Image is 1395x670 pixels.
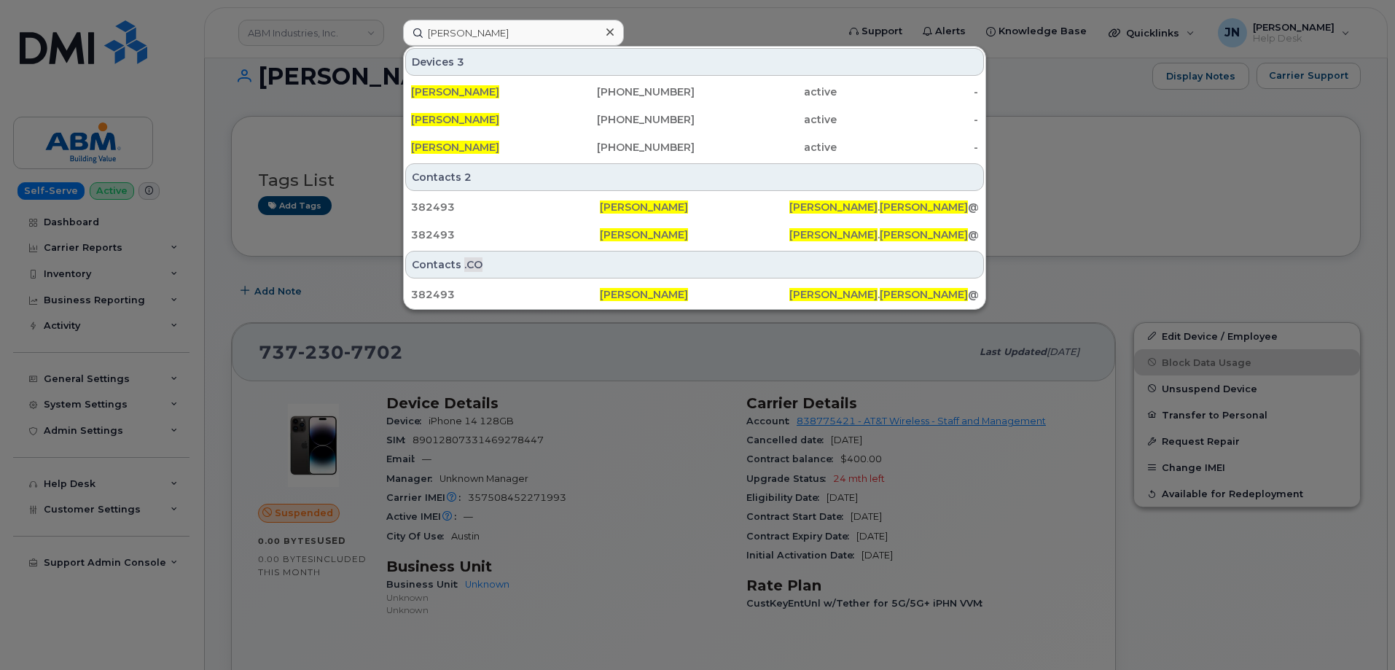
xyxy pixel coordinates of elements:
[880,228,968,241] span: [PERSON_NAME]
[880,200,968,214] span: [PERSON_NAME]
[789,288,878,301] span: [PERSON_NAME]
[600,200,688,214] span: [PERSON_NAME]
[405,281,984,308] a: 382493[PERSON_NAME][PERSON_NAME].[PERSON_NAME]@[PERSON_NAME][DOMAIN_NAME]
[837,85,979,99] div: -
[880,288,968,301] span: [PERSON_NAME]
[411,287,600,302] div: 382493
[405,106,984,133] a: [PERSON_NAME][PHONE_NUMBER]active-
[600,228,688,241] span: [PERSON_NAME]
[411,85,499,98] span: [PERSON_NAME]
[405,163,984,191] div: Contacts
[695,85,837,99] div: active
[403,20,624,46] input: Find something...
[600,288,688,301] span: [PERSON_NAME]
[405,48,984,76] div: Devices
[789,227,978,242] div: . @[PERSON_NAME][DOMAIN_NAME]
[553,85,695,99] div: [PHONE_NUMBER]
[411,141,499,154] span: [PERSON_NAME]
[464,257,482,272] span: .CO
[405,194,984,220] a: 382493[PERSON_NAME][PERSON_NAME].[PERSON_NAME]@[PERSON_NAME][DOMAIN_NAME]
[789,228,878,241] span: [PERSON_NAME]
[553,112,695,127] div: [PHONE_NUMBER]
[789,200,978,214] div: . @[PERSON_NAME][DOMAIN_NAME]
[405,134,984,160] a: [PERSON_NAME][PHONE_NUMBER]active-
[837,140,979,155] div: -
[464,170,472,184] span: 2
[695,140,837,155] div: active
[837,112,979,127] div: -
[789,200,878,214] span: [PERSON_NAME]
[553,140,695,155] div: [PHONE_NUMBER]
[789,287,978,302] div: . @[PERSON_NAME][DOMAIN_NAME]
[405,222,984,248] a: 382493[PERSON_NAME][PERSON_NAME].[PERSON_NAME]@[PERSON_NAME][DOMAIN_NAME]
[405,79,984,105] a: [PERSON_NAME][PHONE_NUMBER]active-
[695,112,837,127] div: active
[457,55,464,69] span: 3
[411,113,499,126] span: [PERSON_NAME]
[405,251,984,278] div: Contacts
[411,200,600,214] div: 382493
[411,227,600,242] div: 382493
